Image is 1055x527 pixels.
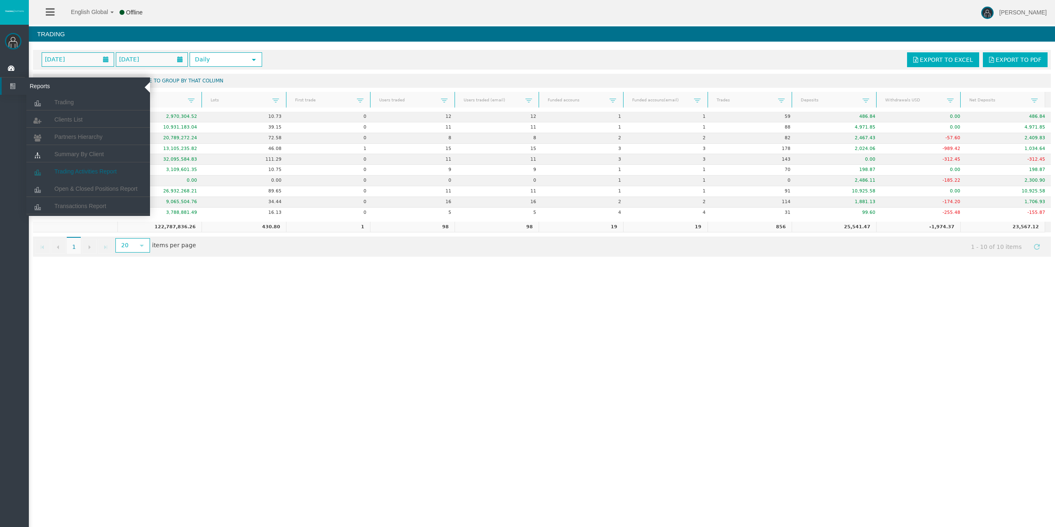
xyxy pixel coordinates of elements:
[26,129,150,144] a: Partners Hierarchy
[966,186,1051,197] td: 10,925.58
[287,165,372,176] td: 0
[876,222,961,232] td: -1,974.37
[999,9,1047,16] span: [PERSON_NAME]
[60,9,108,15] span: English Global
[118,165,203,176] td: 3,109,601.35
[542,186,627,197] td: 1
[457,197,542,208] td: 16
[203,197,288,208] td: 34.44
[881,144,966,155] td: -989.42
[457,112,542,122] td: 12
[881,186,966,197] td: 0.00
[26,164,150,179] a: Trading Activities Report
[121,94,188,105] a: Value
[370,222,455,232] td: 98
[539,222,623,232] td: 19
[54,203,106,209] span: Transactions Report
[372,197,457,208] td: 16
[457,186,542,197] td: 11
[796,122,881,133] td: 4,971.85
[712,176,797,186] td: 0
[42,54,67,65] span: [DATE]
[966,176,1051,186] td: 2,300.90
[457,122,542,133] td: 11
[54,116,82,123] span: Clients List
[966,133,1051,144] td: 2,409.83
[623,222,708,232] td: 19
[960,222,1045,232] td: 23,567.12
[457,133,542,144] td: 8
[796,165,881,176] td: 198.87
[1030,239,1044,253] a: Refresh
[35,239,50,254] a: Go to the first page
[51,239,66,254] a: Go to the previous page
[203,133,288,144] td: 72.58
[287,144,372,155] td: 1
[203,122,288,133] td: 39.15
[457,165,542,176] td: 9
[712,208,797,218] td: 31
[374,94,441,105] a: Users traded
[286,222,370,232] td: 1
[542,144,627,155] td: 3
[118,154,203,165] td: 32,095,584.83
[880,94,947,105] a: Withdrawals USD
[26,95,150,110] a: Trading
[23,77,104,95] span: Reports
[287,176,372,186] td: 0
[627,144,712,155] td: 3
[983,52,1048,67] a: Export to PDF
[26,199,150,213] a: Transactions Report
[118,122,203,133] td: 10,931,183.04
[712,112,797,122] td: 59
[118,208,203,218] td: 3,788,881.49
[33,74,1051,88] div: Drag a column header and drop it here to group by that column
[372,122,457,133] td: 11
[881,122,966,133] td: 0.00
[796,197,881,208] td: 1,881.13
[542,112,627,122] td: 1
[796,112,881,122] td: 486.84
[4,9,25,13] img: logo.svg
[627,176,712,186] td: 1
[792,222,876,232] td: 25,541.47
[372,112,457,122] td: 12
[712,186,797,197] td: 91
[55,244,61,251] span: Go to the previous page
[712,154,797,165] td: 143
[543,94,610,105] a: Funded accouns
[966,197,1051,208] td: 1,706.93
[117,54,141,65] span: [DATE]
[457,154,542,165] td: 11
[712,197,797,208] td: 114
[881,133,966,144] td: -57.60
[966,208,1051,218] td: -155.87
[287,112,372,122] td: 0
[54,134,103,140] span: Partners Hierarchy
[372,208,457,218] td: 5
[542,197,627,208] td: 2
[113,239,196,253] span: items per page
[881,197,966,208] td: -174.20
[796,208,881,218] td: 99.60
[458,94,525,105] a: Users traded (email)
[881,112,966,122] td: 0.00
[981,7,994,19] img: user-image
[542,133,627,144] td: 2
[203,186,288,197] td: 89.65
[457,144,542,155] td: 15
[627,122,712,133] td: 1
[1034,244,1040,250] span: Refresh
[290,94,356,105] a: First trade
[287,154,372,165] td: 0
[202,222,286,232] td: 430.80
[881,165,966,176] td: 0.00
[627,208,712,218] td: 4
[455,222,539,232] td: 98
[118,186,203,197] td: 26,932,268.21
[372,186,457,197] td: 11
[287,133,372,144] td: 0
[118,112,203,122] td: 2,970,304.52
[203,165,288,176] td: 10.75
[82,239,97,254] a: Go to the next page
